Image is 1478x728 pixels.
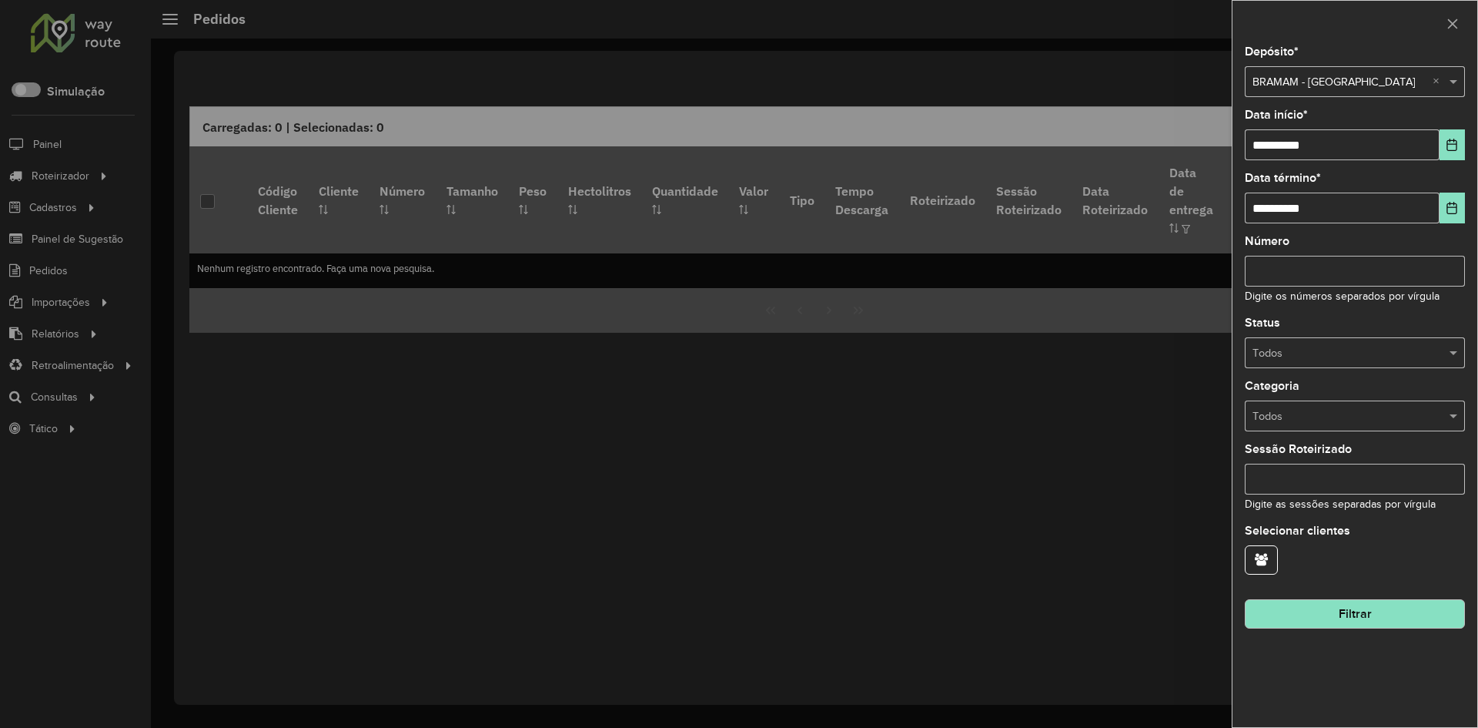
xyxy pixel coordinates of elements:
small: Digite as sessões separadas por vírgula [1245,498,1436,510]
label: Selecionar clientes [1245,522,1350,540]
label: Categoria [1245,377,1299,395]
label: Número [1245,232,1289,250]
button: Choose Date [1440,129,1465,160]
small: Digite os números separados por vírgula [1245,290,1440,302]
label: Depósito [1245,42,1299,61]
label: Status [1245,314,1280,332]
label: Data início [1245,106,1308,124]
label: Sessão Roteirizado [1245,440,1352,458]
span: Clear all [1433,74,1446,91]
label: Data término [1245,169,1321,187]
button: Choose Date [1440,193,1465,223]
button: Filtrar [1245,599,1465,629]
